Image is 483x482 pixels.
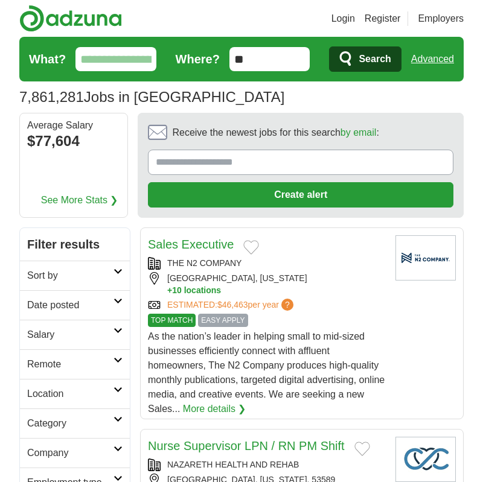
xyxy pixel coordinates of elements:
a: Employers [418,11,464,26]
button: Search [329,46,401,72]
img: Company logo [395,235,456,281]
label: What? [29,50,66,68]
h2: Remote [27,357,114,372]
button: Add to favorite jobs [243,240,259,255]
a: Sales Executive [148,238,234,251]
h2: Salary [27,328,114,342]
a: Remote [20,349,130,379]
a: Register [365,11,401,26]
a: Date posted [20,290,130,320]
label: Where? [176,50,220,68]
button: +10 locations [167,285,386,296]
span: As the nation’s leader in helping small to mid-sized businesses efficiently connect with affluent... [148,331,385,414]
button: Add to favorite jobs [354,442,370,456]
div: [GEOGRAPHIC_DATA], [US_STATE] [148,272,386,296]
span: 7,861,281 [19,86,84,108]
a: See More Stats ❯ [41,193,118,208]
span: + [167,285,172,296]
a: Sort by [20,261,130,290]
img: Adzuna logo [19,5,122,32]
span: TOP MATCH [148,314,196,327]
a: Nurse Supervisor LPN / RN PM Shift [148,439,345,452]
div: THE N2 COMPANY [148,257,386,270]
span: ? [281,299,293,311]
a: ESTIMATED:$46,463per year? [167,299,296,311]
span: Search [359,47,391,71]
img: Company logo [395,437,456,482]
a: Company [20,438,130,468]
h2: Category [27,416,114,431]
h2: Location [27,387,114,401]
h2: Sort by [27,268,114,283]
a: More details ❯ [183,402,246,416]
div: Average Salary [27,121,120,130]
a: Salary [20,320,130,349]
span: Receive the newest jobs for this search : [172,125,379,140]
a: Advanced [411,47,454,71]
a: Login [331,11,355,26]
h2: Company [27,446,114,460]
a: Category [20,408,130,438]
div: NAZARETH HEALTH AND REHAB [148,458,386,471]
div: $77,604 [27,130,120,152]
a: Location [20,379,130,408]
span: EASY APPLY [198,314,248,327]
span: $46,463 [217,300,248,309]
h1: Jobs in [GEOGRAPHIC_DATA] [19,89,284,105]
h2: Filter results [20,228,130,261]
button: Create alert [148,182,453,208]
h2: Date posted [27,298,114,312]
a: by email [341,127,377,138]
